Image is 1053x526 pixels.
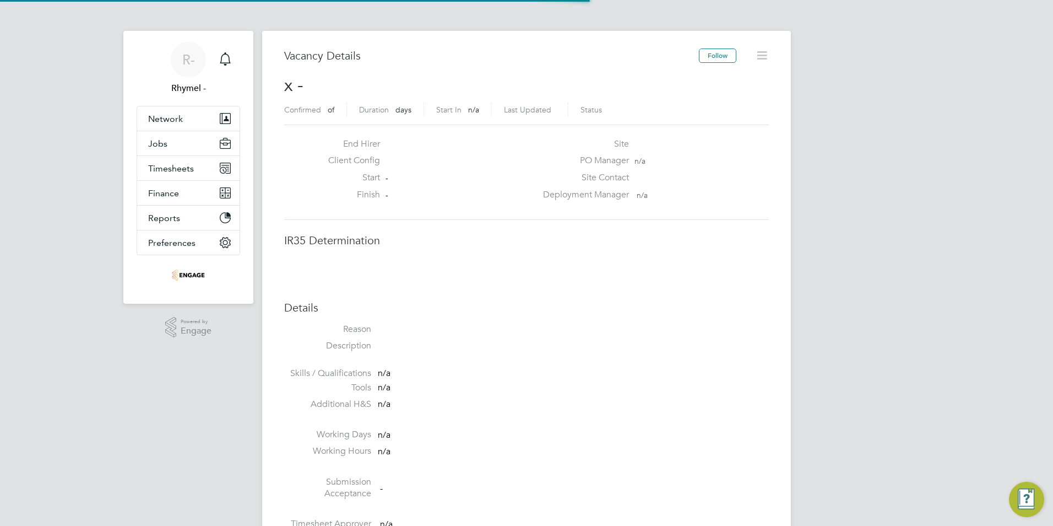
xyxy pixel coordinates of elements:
[137,131,240,155] button: Jobs
[284,368,371,379] label: Skills / Qualifications
[137,106,240,131] button: Network
[148,114,183,124] span: Network
[284,382,371,394] label: Tools
[284,105,321,115] label: Confirmed
[148,163,194,174] span: Timesheets
[148,138,167,149] span: Jobs
[165,317,212,338] a: Powered byEngage
[395,105,411,115] span: days
[172,266,205,284] img: thrivesw-logo-retina.png
[536,189,629,201] label: Deployment Manager
[181,326,211,336] span: Engage
[319,172,380,184] label: Start
[284,446,371,457] label: Working Hours
[137,82,240,95] span: Rhymel -
[436,105,462,115] label: Start In
[380,482,383,493] span: -
[378,399,390,410] span: n/a
[536,172,629,184] label: Site Contact
[1009,482,1044,517] button: Engage Resource Center
[536,155,629,167] label: PO Manager
[137,156,240,180] button: Timesheets
[148,238,196,248] span: Preferences
[468,105,479,115] span: n/a
[319,138,380,150] label: End Hirer
[637,190,648,200] span: n/a
[148,213,180,223] span: Reports
[137,266,240,284] a: Go to home page
[328,105,334,115] span: of
[319,155,380,167] label: Client Config
[137,206,240,230] button: Reports
[699,49,736,63] button: Follow
[319,189,380,201] label: Finish
[378,368,390,379] span: n/a
[181,317,211,326] span: Powered by
[386,190,388,200] span: -
[284,340,371,352] label: Description
[148,188,179,198] span: Finance
[634,156,645,166] span: n/a
[359,105,389,115] label: Duration
[284,49,699,63] h3: Vacancy Details
[378,430,390,441] span: n/a
[284,399,371,410] label: Additional H&S
[504,105,551,115] label: Last Updated
[182,52,195,67] span: R-
[123,31,253,304] nav: Main navigation
[386,173,388,183] span: -
[284,324,371,335] label: Reason
[137,181,240,205] button: Finance
[137,42,240,95] a: R-Rhymel -
[284,300,769,315] h3: Details
[284,476,371,500] label: Submission Acceptance
[284,233,769,248] h3: IR35 Determination
[137,230,240,255] button: Preferences
[284,429,371,441] label: Working Days
[536,138,629,150] label: Site
[378,382,390,393] span: n/a
[378,446,390,457] span: n/a
[284,74,303,96] span: x -
[580,105,602,115] label: Status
